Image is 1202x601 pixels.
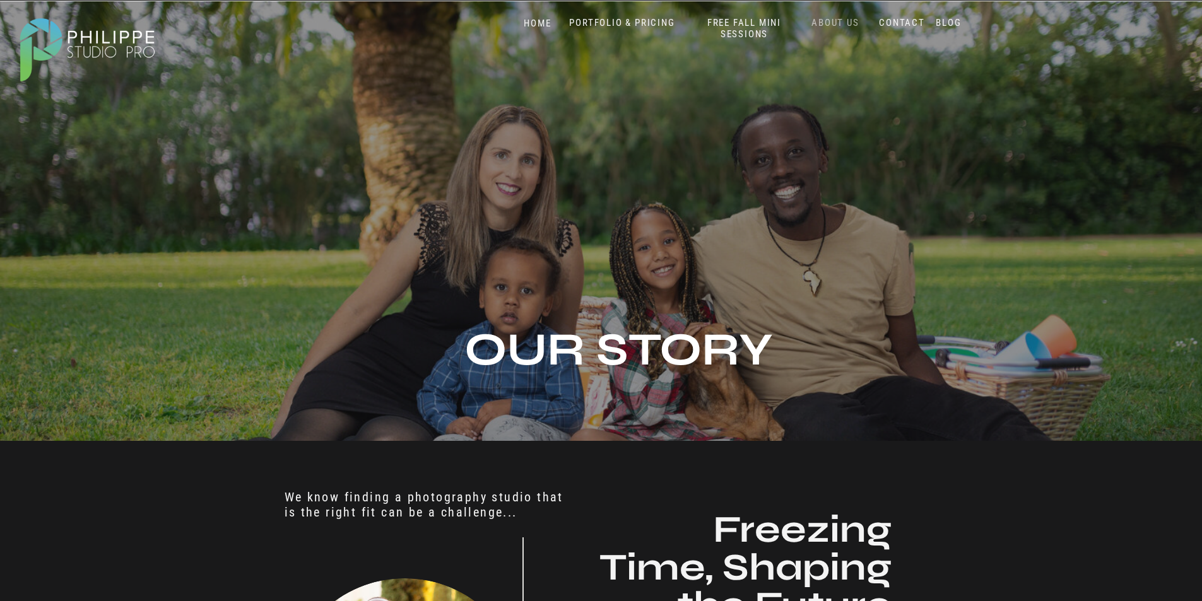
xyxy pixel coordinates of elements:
[809,17,863,29] a: ABOUT US
[933,17,965,29] a: BLOG
[511,18,565,30] a: HOME
[565,17,680,29] a: PORTFOLIO & PRICING
[293,327,945,420] h1: Our Story
[285,489,567,518] h2: We know finding a photography studio that is the right fit can be a challenge...
[876,17,928,29] a: CONTACT
[692,17,797,40] a: FREE FALL MINI SESSIONS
